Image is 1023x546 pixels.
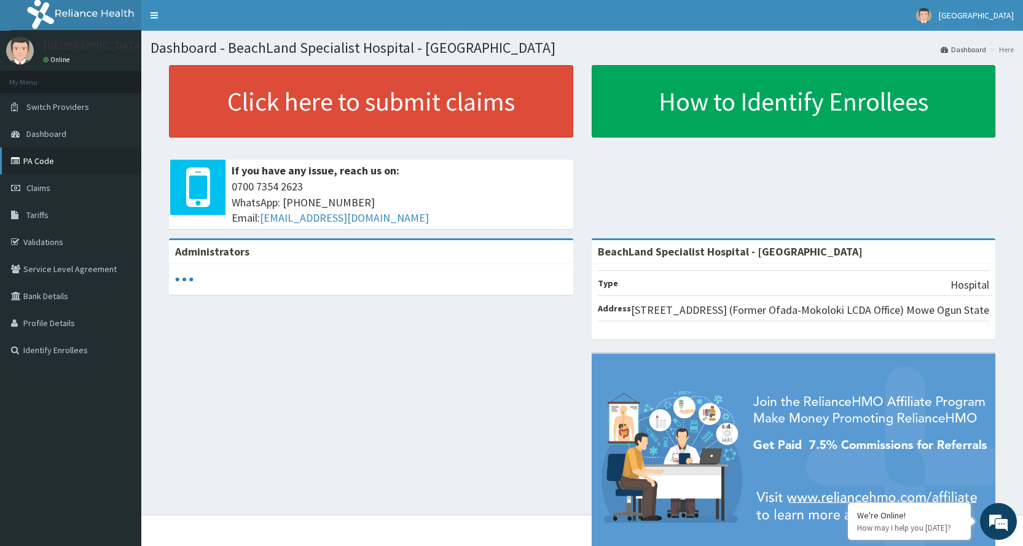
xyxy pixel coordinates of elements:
b: Type [598,278,618,289]
a: [EMAIL_ADDRESS][DOMAIN_NAME] [260,211,429,225]
p: How may I help you today? [857,523,962,533]
a: Click here to submit claims [169,65,573,138]
div: We're Online! [857,510,962,521]
p: [STREET_ADDRESS] (Former Ofada-Mokoloki LCDA Office) Mowe Ogun State [631,302,989,318]
a: Online [43,55,73,64]
strong: BeachLand Specialist Hospital - [GEOGRAPHIC_DATA] [598,244,863,259]
h1: Dashboard - BeachLand Specialist Hospital - [GEOGRAPHIC_DATA] [151,40,1014,56]
span: 0700 7354 2623 WhatsApp: [PHONE_NUMBER] Email: [232,179,567,226]
img: User Image [916,8,931,23]
a: Dashboard [941,44,986,55]
svg: audio-loading [175,270,194,289]
span: [GEOGRAPHIC_DATA] [939,10,1014,21]
b: Administrators [175,244,249,259]
span: Tariffs [26,209,49,220]
b: If you have any issue, reach us on: [232,163,399,177]
span: Dashboard [26,128,66,139]
a: How to Identify Enrollees [592,65,996,138]
p: Hospital [950,277,989,293]
span: Switch Providers [26,101,89,112]
span: Claims [26,182,50,193]
p: [GEOGRAPHIC_DATA] [43,40,144,51]
li: Here [987,44,1014,55]
b: Address [598,303,631,314]
img: User Image [6,37,34,64]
